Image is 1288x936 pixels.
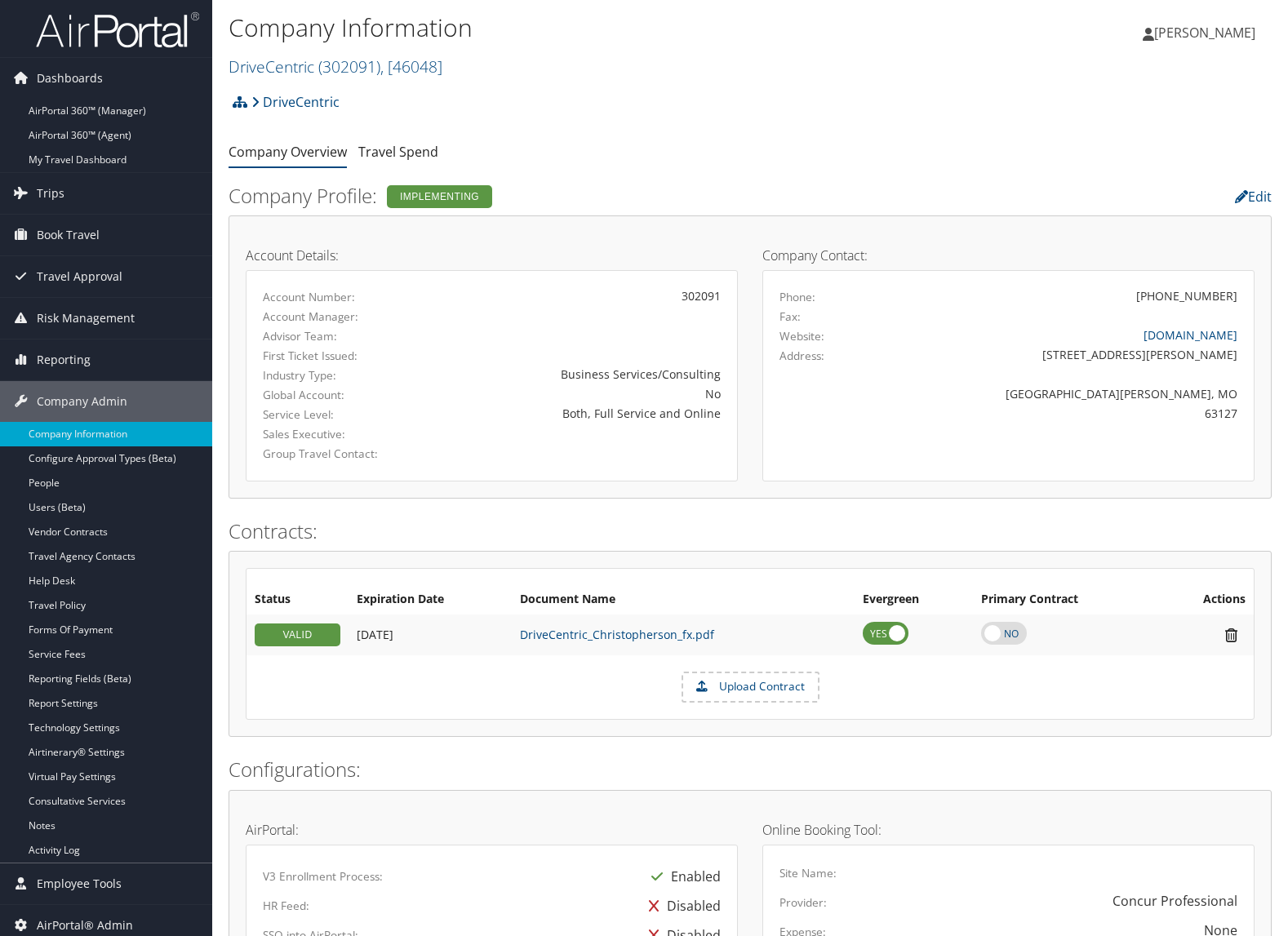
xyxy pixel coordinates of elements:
[1144,327,1237,343] a: [DOMAIN_NAME]
[1136,287,1237,304] div: [PHONE_NUMBER]
[37,863,122,904] span: Employee Tools
[246,249,738,262] h4: Account Details:
[762,823,1255,836] h4: Online Booking Tool:
[1235,188,1272,206] a: Edit
[37,58,103,99] span: Dashboards
[1143,8,1272,57] a: [PERSON_NAME]
[36,11,199,49] img: airportal-logo.png
[229,55,442,78] a: DriveCentric
[263,446,399,462] label: Group Travel Contact:
[424,405,721,422] div: Both, Full Service and Online
[263,868,383,885] label: V3 Enrollment Process:
[229,11,924,45] h1: Company Information
[424,287,721,304] div: 302091
[37,298,135,339] span: Risk Management
[357,627,393,642] span: [DATE]
[251,86,340,118] a: DriveCentric
[779,348,824,364] label: Address:
[1113,891,1237,911] div: Concur Professional
[424,366,721,383] div: Business Services/Consulting
[900,385,1237,402] div: [GEOGRAPHIC_DATA][PERSON_NAME], MO
[387,185,492,208] div: Implementing
[1217,627,1246,644] i: Remove Contract
[263,426,399,442] label: Sales Executive:
[1154,24,1255,42] span: [PERSON_NAME]
[229,517,1272,545] h2: Contracts:
[246,585,349,614] th: Status
[263,898,309,914] label: HR Feed:
[349,585,512,614] th: Expiration Date
[37,339,91,380] span: Reporting
[263,387,399,403] label: Global Account:
[779,308,801,325] label: Fax:
[263,406,399,423] label: Service Level:
[37,173,64,214] span: Trips
[37,215,100,255] span: Book Travel
[973,585,1157,614] th: Primary Contract
[263,328,399,344] label: Advisor Team:
[424,385,721,402] div: No
[900,405,1237,422] div: 63127
[762,249,1255,262] h4: Company Contact:
[229,143,347,161] a: Company Overview
[255,623,340,646] div: VALID
[900,346,1237,363] div: [STREET_ADDRESS][PERSON_NAME]
[358,143,438,161] a: Travel Spend
[380,55,442,78] span: , [ 46048 ]
[263,308,399,325] label: Account Manager:
[520,627,714,642] a: DriveCentric_Christopherson_fx.pdf
[683,673,818,701] label: Upload Contract
[641,891,721,920] div: Disabled
[779,289,815,305] label: Phone:
[779,894,827,911] label: Provider:
[37,381,127,422] span: Company Admin
[357,628,504,642] div: Add/Edit Date
[512,585,855,614] th: Document Name
[1158,585,1254,614] th: Actions
[318,55,380,78] span: ( 302091 )
[855,585,973,614] th: Evergreen
[779,328,824,344] label: Website:
[263,289,399,305] label: Account Number:
[779,865,837,881] label: Site Name:
[263,367,399,384] label: Industry Type:
[643,862,721,891] div: Enabled
[246,823,738,836] h4: AirPortal:
[263,348,399,364] label: First Ticket Issued:
[37,256,122,297] span: Travel Approval
[229,182,916,210] h2: Company Profile:
[229,756,1272,783] h2: Configurations:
